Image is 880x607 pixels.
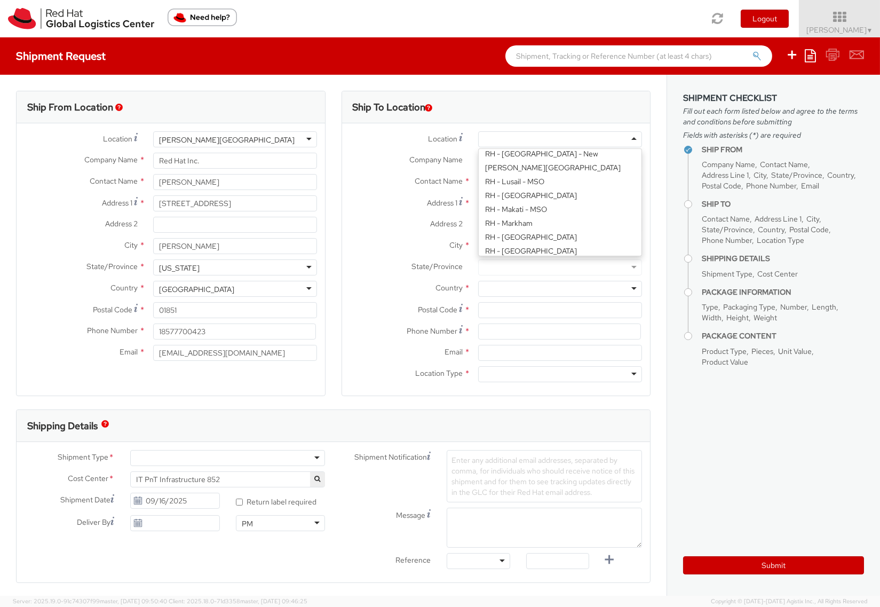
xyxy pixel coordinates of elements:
span: master, [DATE] 09:50:40 [100,597,167,605]
span: Client: 2025.18.0-71d3358 [169,597,307,605]
span: Weight [754,313,777,322]
span: Country [435,283,463,293]
span: City [124,240,138,250]
span: Shipment Notification [354,452,427,463]
span: Fields with asterisks (*) are required [683,130,864,140]
span: Country [827,170,854,180]
h4: Ship To [702,200,864,208]
span: Address Line 1 [702,170,749,180]
span: Reference [395,555,431,565]
span: Email [120,347,138,357]
span: State/Province [702,225,753,234]
span: Location [103,134,132,144]
span: Company Name [84,155,138,164]
span: Height [726,313,749,322]
span: Number [780,302,807,312]
span: Unit Value [778,346,812,356]
span: Contact Name [760,160,808,169]
span: Phone Number [87,326,138,335]
div: RH - Lusail - MSO [479,175,641,188]
span: Message [396,510,425,520]
span: Postal Code [702,181,741,191]
div: RH - [GEOGRAPHIC_DATA] [479,188,641,202]
span: Width [702,313,722,322]
div: [PERSON_NAME][GEOGRAPHIC_DATA] [479,161,641,175]
input: Return label required [236,499,243,506]
div: RH - Makati - MSO [479,202,641,216]
span: Address 2 [105,219,138,228]
span: Address 1 [427,198,457,208]
span: IT PnT Infrastructure 852 [130,471,326,487]
span: Deliver By [77,517,110,528]
input: Shipment, Tracking or Reference Number (at least 4 chars) [505,45,772,67]
span: Address 1 [102,198,132,208]
h3: Shipping Details [27,421,98,431]
span: Postal Code [418,305,457,314]
span: IT PnT Infrastructure 852 [136,475,320,484]
span: Contact Name [415,176,463,186]
button: Submit [683,556,864,574]
h4: Shipping Details [702,255,864,263]
span: Type [702,302,718,312]
h4: Ship From [702,146,864,154]
span: City [806,214,819,224]
span: Server: 2025.19.0-91c74307f99 [13,597,167,605]
div: RH - [GEOGRAPHIC_DATA] - New [479,147,641,161]
span: Copyright © [DATE]-[DATE] Agistix Inc., All Rights Reserved [711,597,867,606]
span: City [449,240,463,250]
span: Email [801,181,819,191]
span: Enter any additional email addresses, separated by comma, for individuals who should receive noti... [451,455,635,497]
span: Address Line 1 [755,214,802,224]
span: Phone Number [702,235,752,245]
span: Phone Number [407,326,457,336]
span: State/Province [411,262,463,271]
img: rh-logistics-00dfa346123c4ec078e1.svg [8,8,154,29]
div: [GEOGRAPHIC_DATA] [159,284,234,295]
span: Address 2 [430,219,463,228]
span: Product Value [702,357,748,367]
h3: Ship To Location [353,102,426,113]
h4: Package Information [702,288,864,296]
span: Shipment Type [58,452,108,464]
span: [PERSON_NAME] [806,25,873,35]
span: Shipment Date [60,494,110,506]
h4: Shipment Request [16,50,106,62]
span: Location Type [415,368,463,378]
span: Cost Center [68,473,108,485]
span: ▼ [867,26,873,35]
span: State/Province [86,262,138,271]
span: Product Type [702,346,747,356]
span: Email [445,347,463,357]
span: Contact Name [702,214,750,224]
label: Return label required [236,495,318,507]
span: Phone Number [746,181,796,191]
span: Shipment Type [702,269,752,279]
div: RH - [GEOGRAPHIC_DATA] [479,244,641,258]
span: Packaging Type [723,302,775,312]
div: [PERSON_NAME][GEOGRAPHIC_DATA] [159,135,295,145]
span: Country [110,283,138,293]
button: Need help? [168,9,237,26]
span: Fill out each form listed below and agree to the terms and conditions before submitting [683,106,864,127]
span: Cost Center [757,269,798,279]
span: State/Province [771,170,822,180]
div: PM [242,518,253,529]
span: Postal Code [789,225,829,234]
span: Length [812,302,836,312]
span: Location [428,134,457,144]
span: Company Name [409,155,463,164]
span: Company Name [702,160,755,169]
div: [US_STATE] [159,263,200,273]
h3: Ship From Location [27,102,113,113]
span: City [754,170,766,180]
h3: Shipment Checklist [683,93,864,103]
span: Contact Name [90,176,138,186]
span: master, [DATE] 09:46:25 [240,597,307,605]
div: RH - Markham [479,216,641,230]
span: Country [758,225,784,234]
span: Location Type [757,235,804,245]
div: RH - [GEOGRAPHIC_DATA] [479,230,641,244]
h4: Package Content [702,332,864,340]
span: Postal Code [93,305,132,314]
button: Logout [741,10,789,28]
